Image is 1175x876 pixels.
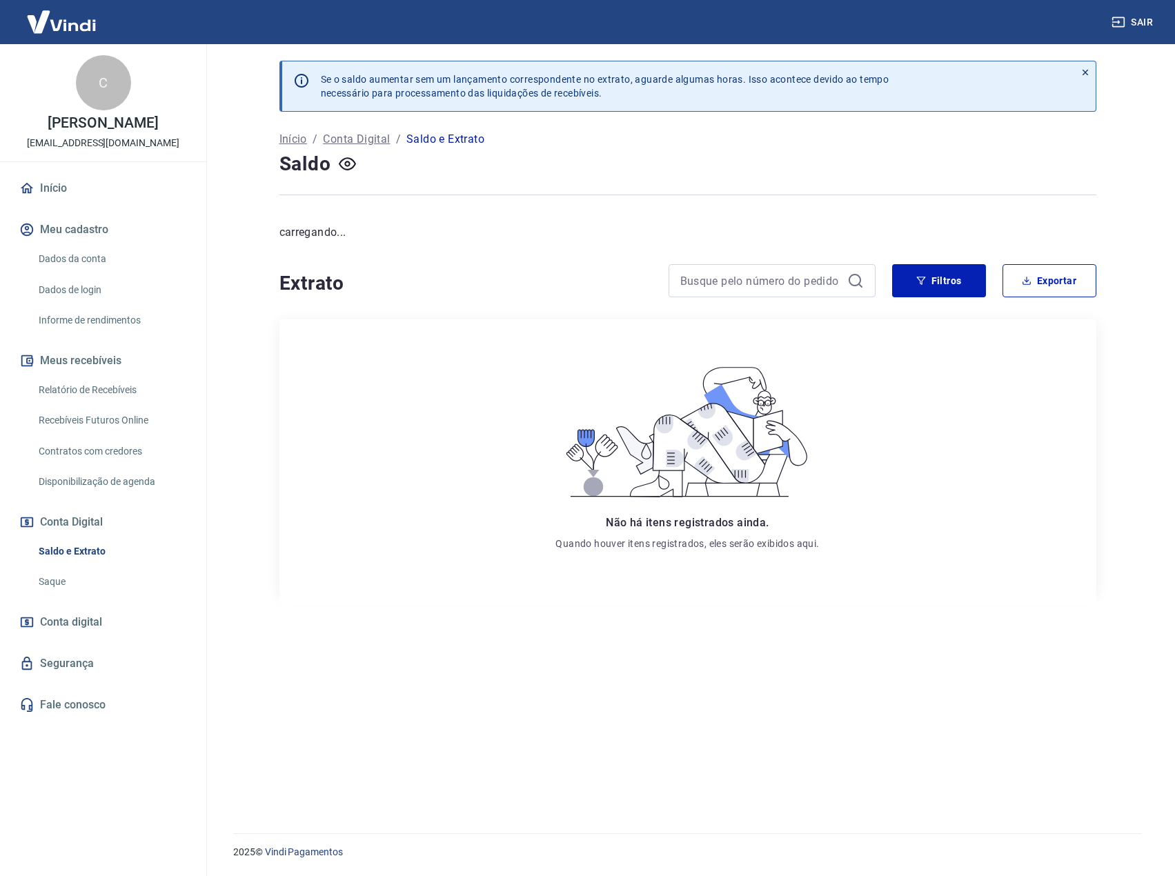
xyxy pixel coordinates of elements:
img: Vindi [17,1,106,43]
p: Quando houver itens registrados, eles serão exibidos aqui. [555,537,819,550]
span: Não há itens registrados ainda. [606,516,769,529]
button: Meus recebíveis [17,346,190,376]
p: / [396,131,401,148]
p: / [313,131,317,148]
span: Conta digital [40,613,102,632]
p: [PERSON_NAME] [48,116,158,130]
p: carregando... [279,224,1096,241]
button: Meu cadastro [17,215,190,245]
a: Disponibilização de agenda [33,468,190,496]
h4: Saldo [279,150,331,178]
button: Sair [1109,10,1158,35]
button: Conta Digital [17,507,190,537]
a: Conta digital [17,607,190,637]
button: Exportar [1003,264,1096,297]
input: Busque pelo número do pedido [680,270,842,291]
a: Segurança [17,648,190,679]
p: [EMAIL_ADDRESS][DOMAIN_NAME] [27,136,179,150]
h4: Extrato [279,270,652,297]
a: Fale conosco [17,690,190,720]
div: C [76,55,131,110]
p: Se o saldo aumentar sem um lançamento correspondente no extrato, aguarde algumas horas. Isso acon... [321,72,889,100]
a: Início [17,173,190,203]
a: Saldo e Extrato [33,537,190,566]
a: Dados da conta [33,245,190,273]
a: Conta Digital [323,131,390,148]
a: Dados de login [33,276,190,304]
a: Início [279,131,307,148]
a: Relatório de Recebíveis [33,376,190,404]
a: Recebíveis Futuros Online [33,406,190,435]
a: Informe de rendimentos [33,306,190,335]
a: Vindi Pagamentos [265,846,343,857]
a: Saque [33,568,190,596]
p: Saldo e Extrato [406,131,484,148]
button: Filtros [892,264,986,297]
a: Contratos com credores [33,437,190,466]
p: 2025 © [233,845,1142,859]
